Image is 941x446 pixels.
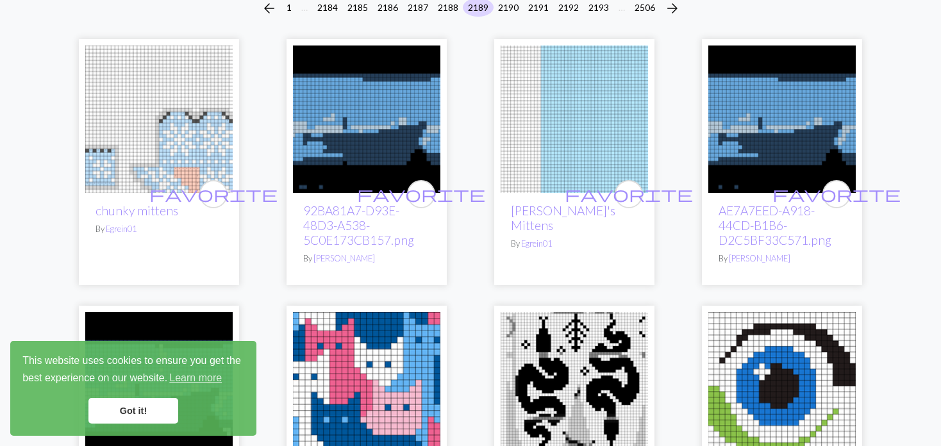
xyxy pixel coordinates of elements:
span: favorite [772,184,901,204]
p: By [511,238,638,250]
button: favourite [615,180,643,208]
a: AE7A7EED-A918-44CD-B1B6-D2C5BF33C571.png [708,111,856,124]
a: AE7A7EED-A918-44CD-B1B6-D2C5BF33C571.png [719,203,831,247]
i: favourite [565,181,693,207]
i: favourite [772,181,901,207]
a: snake chart.png [501,378,648,390]
a: Cat Afghan [293,378,440,390]
a: chunky mittens [85,111,233,124]
img: 92BA81A7-D93E-48D3-A538-5C0E173CB157.png [293,45,440,193]
i: Previous [262,1,277,16]
span: This website uses cookies to ensure you get the best experience on our website. [22,353,244,388]
span: favorite [565,184,693,204]
p: By [96,223,222,235]
span: favorite [357,184,485,204]
a: chunky mittens [96,203,178,218]
img: Mel's Mittens [501,45,648,193]
a: [PERSON_NAME] [313,253,375,263]
a: Egrein01 [521,238,552,249]
a: Egrein01 [106,224,137,234]
i: favourite [357,181,485,207]
a: 92BA81A7-D93E-48D3-A538-5C0E173CB157.png [303,203,414,247]
button: favourite [199,180,228,208]
button: favourite [407,180,435,208]
img: AE7A7EED-A918-44CD-B1B6-D2C5BF33C571.png [708,45,856,193]
span: favorite [149,184,278,204]
a: 92BA81A7-D93E-48D3-A538-5C0E173CB157.png [293,111,440,124]
img: chunky mittens [85,45,233,193]
a: [PERSON_NAME] [729,253,790,263]
a: Mel's Mittens [501,111,648,124]
i: favourite [149,181,278,207]
i: Next [665,1,680,16]
button: favourite [822,180,851,208]
p: By [719,252,845,265]
p: By [303,252,430,265]
a: [PERSON_NAME]'s Mittens [511,203,615,233]
a: learn more about cookies [167,368,224,388]
div: cookieconsent [10,341,256,436]
a: dismiss cookie message [88,398,178,424]
a: KS_Järkkärit-logo (2).jpg [708,378,856,390]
